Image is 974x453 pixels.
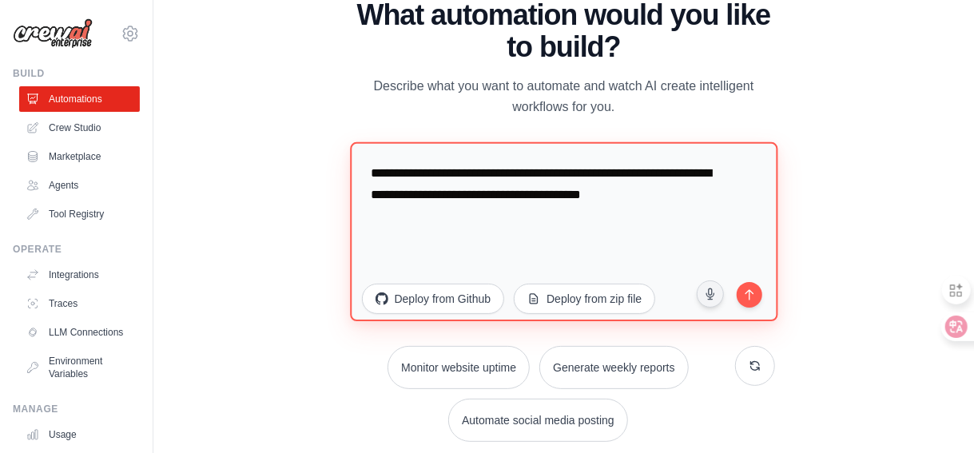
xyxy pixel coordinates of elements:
[19,291,140,316] a: Traces
[539,346,689,389] button: Generate weekly reports
[19,173,140,198] a: Agents
[19,422,140,447] a: Usage
[388,346,530,389] button: Monitor website uptime
[19,86,140,112] a: Automations
[19,320,140,345] a: LLM Connections
[352,76,776,117] p: Describe what you want to automate and watch AI create intelligent workflows for you.
[514,284,655,314] button: Deploy from zip file
[448,399,628,442] button: Automate social media posting
[13,67,140,80] div: Build
[13,243,140,256] div: Operate
[19,144,140,169] a: Marketplace
[19,348,140,387] a: Environment Variables
[362,284,505,314] button: Deploy from Github
[13,403,140,415] div: Manage
[19,115,140,141] a: Crew Studio
[19,201,140,227] a: Tool Registry
[13,18,93,49] img: Logo
[894,376,974,453] iframe: Chat Widget
[19,262,140,288] a: Integrations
